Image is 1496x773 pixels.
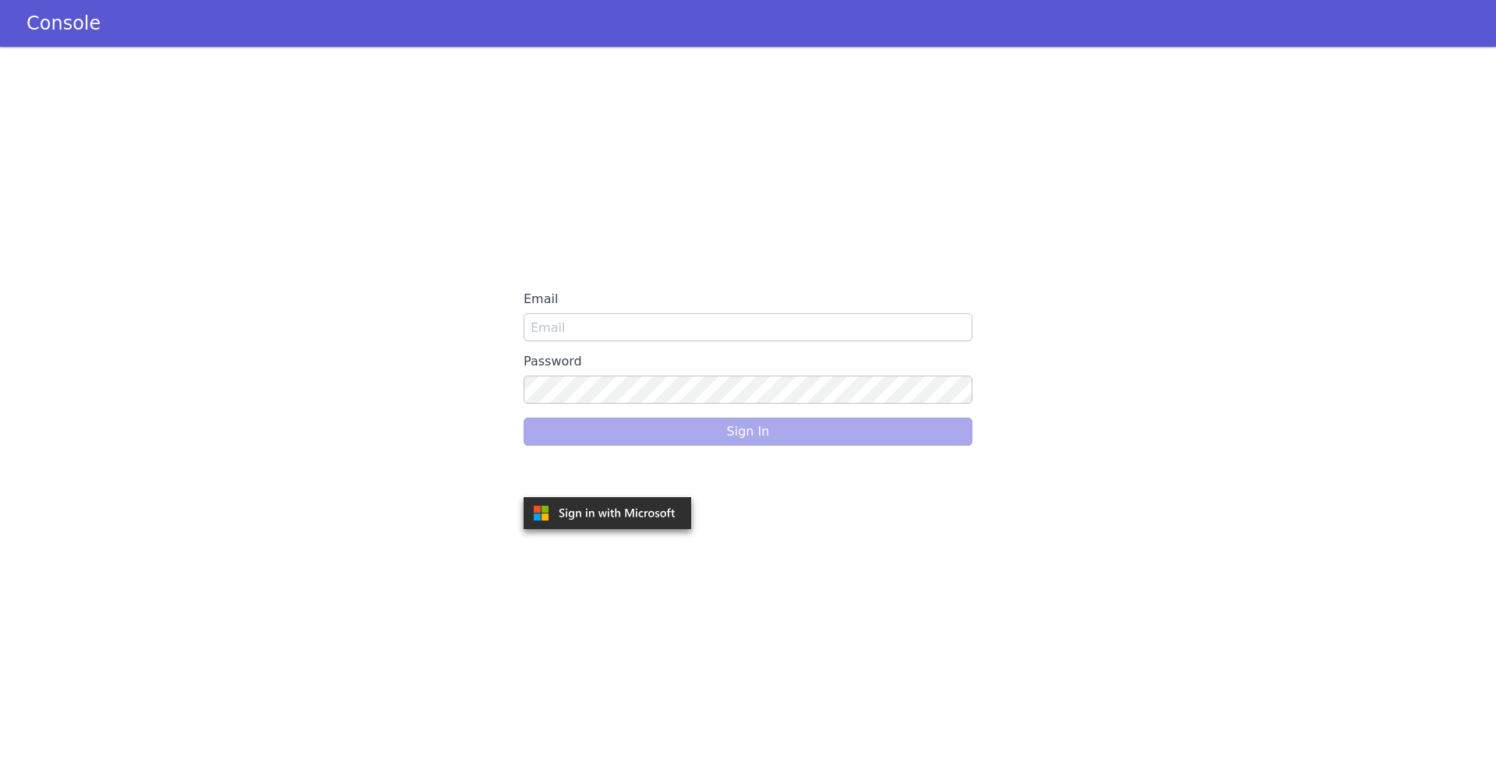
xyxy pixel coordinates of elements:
[524,497,691,529] img: azure.svg
[516,458,703,492] iframe: Sign in with Google Button
[524,285,972,313] label: Email
[8,12,119,34] a: Console
[524,313,972,341] input: Email
[524,348,972,376] label: Password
